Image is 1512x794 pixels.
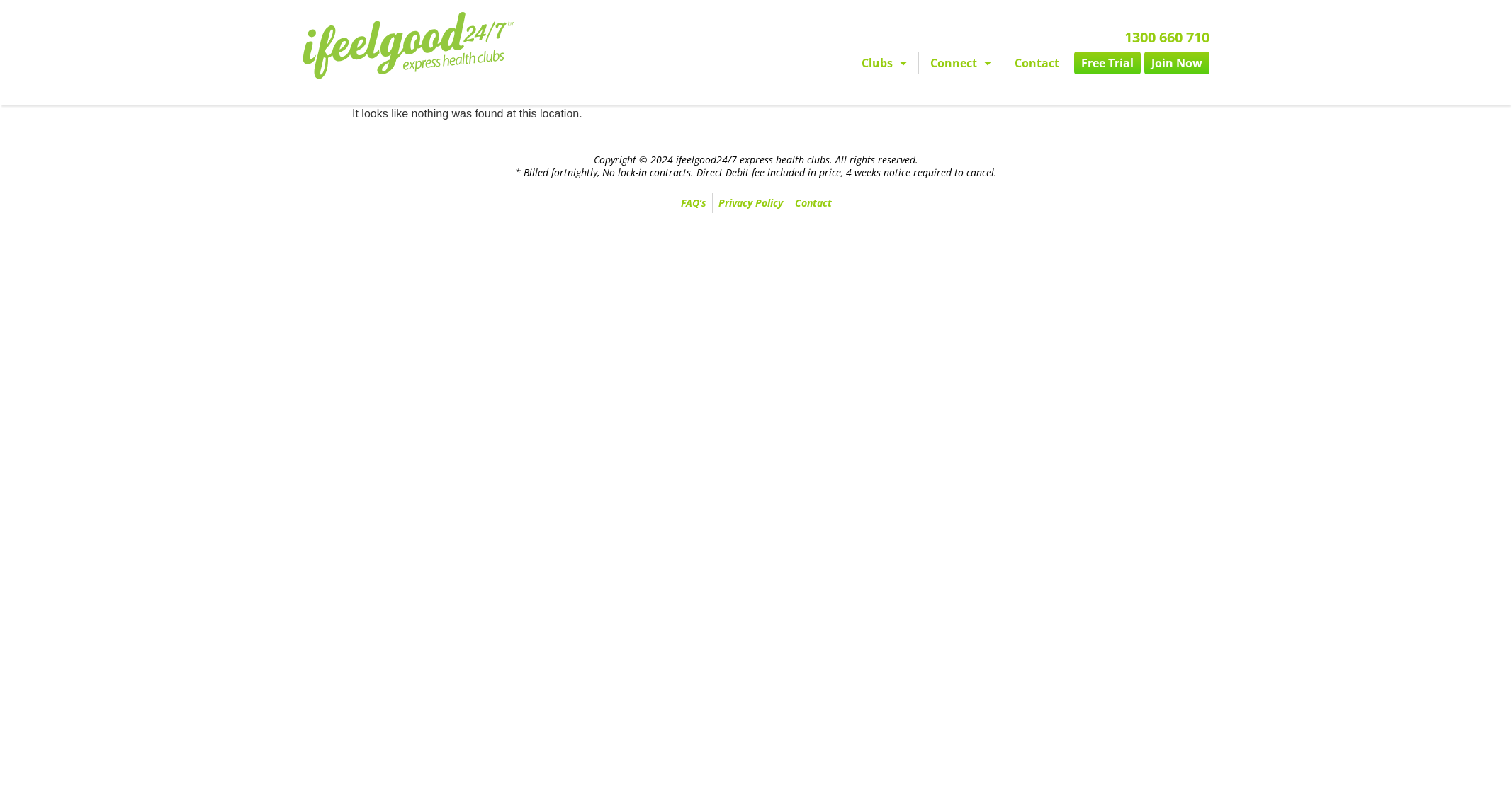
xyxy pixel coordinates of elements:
[352,105,1160,122] p: It looks like nothing was found at this location.
[1144,52,1209,74] a: Join Now
[303,154,1209,179] h2: Copyright © 2024 ifeelgood24/7 express health clubs. All rights reserved. * Billed fortnightly, N...
[1074,52,1141,74] a: Free Trial
[675,193,712,213] a: FAQ’s
[850,52,918,74] a: Clubs
[713,193,789,213] a: Privacy Policy
[1003,52,1071,74] a: Contact
[1124,28,1209,47] a: 1300 660 710
[625,52,1209,74] nav: Menu
[303,193,1209,213] nav: Menu
[919,52,1003,74] a: Connect
[789,193,837,213] a: Contact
